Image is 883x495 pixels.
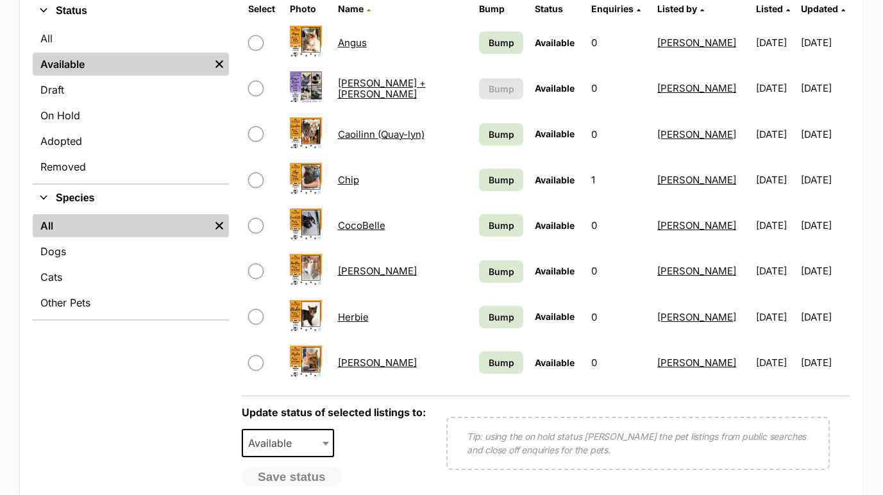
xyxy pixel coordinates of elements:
[33,24,229,183] div: Status
[33,214,210,237] a: All
[586,340,652,385] td: 0
[535,357,575,368] span: Available
[657,357,736,369] a: [PERSON_NAME]
[586,112,652,156] td: 0
[489,310,514,324] span: Bump
[586,295,652,339] td: 0
[586,66,652,110] td: 0
[751,340,799,385] td: [DATE]
[751,21,799,65] td: [DATE]
[33,78,229,101] a: Draft
[33,3,229,19] button: Status
[489,356,514,369] span: Bump
[33,155,229,178] a: Removed
[489,82,514,96] span: Bump
[657,311,736,323] a: [PERSON_NAME]
[338,3,364,14] span: Name
[586,158,652,202] td: 1
[591,3,634,14] span: translation missing: en.admin.listings.index.attributes.enquiries
[801,295,850,339] td: [DATE]
[756,3,783,14] span: Listed
[338,219,385,231] a: CocoBelle
[535,265,575,276] span: Available
[479,214,523,237] a: Bump
[210,53,229,76] a: Remove filter
[210,214,229,237] a: Remove filter
[338,174,359,186] a: Chip
[657,3,697,14] span: Listed by
[801,340,850,385] td: [DATE]
[33,240,229,263] a: Dogs
[657,174,736,186] a: [PERSON_NAME]
[338,265,417,277] a: [PERSON_NAME]
[338,37,367,49] a: Angus
[586,21,652,65] td: 0
[801,3,845,14] a: Updated
[467,430,809,457] p: Tip: using the on hold status [PERSON_NAME] the pet listings from public searches and close off e...
[489,36,514,49] span: Bump
[535,83,575,94] span: Available
[801,158,850,202] td: [DATE]
[535,174,575,185] span: Available
[479,123,523,146] a: Bump
[801,203,850,247] td: [DATE]
[801,249,850,293] td: [DATE]
[535,220,575,231] span: Available
[751,158,799,202] td: [DATE]
[657,265,736,277] a: [PERSON_NAME]
[489,173,514,187] span: Bump
[33,212,229,319] div: Species
[751,66,799,110] td: [DATE]
[242,429,334,457] span: Available
[586,249,652,293] td: 0
[756,3,790,14] a: Listed
[242,406,426,419] label: Update status of selected listings to:
[489,265,514,278] span: Bump
[33,190,229,206] button: Species
[801,21,850,65] td: [DATE]
[751,203,799,247] td: [DATE]
[657,37,736,49] a: [PERSON_NAME]
[535,128,575,139] span: Available
[243,434,305,452] span: Available
[535,311,575,322] span: Available
[33,265,229,289] a: Cats
[489,219,514,232] span: Bump
[33,53,210,76] a: Available
[479,31,523,54] a: Bump
[591,3,641,14] a: Enquiries
[479,78,523,99] button: Bump
[338,357,417,369] a: [PERSON_NAME]
[657,219,736,231] a: [PERSON_NAME]
[535,37,575,48] span: Available
[801,112,850,156] td: [DATE]
[338,311,369,323] a: Herbie
[489,128,514,141] span: Bump
[33,291,229,314] a: Other Pets
[242,467,342,487] button: Save status
[33,130,229,153] a: Adopted
[657,82,736,94] a: [PERSON_NAME]
[751,249,799,293] td: [DATE]
[479,306,523,328] a: Bump
[479,260,523,283] a: Bump
[751,295,799,339] td: [DATE]
[33,27,229,50] a: All
[338,77,426,100] a: [PERSON_NAME] + [PERSON_NAME]
[751,112,799,156] td: [DATE]
[801,3,838,14] span: Updated
[33,104,229,127] a: On Hold
[338,128,425,140] a: Caoilinn (Quay-lyn)
[338,3,371,14] a: Name
[657,3,704,14] a: Listed by
[479,351,523,374] a: Bump
[657,128,736,140] a: [PERSON_NAME]
[586,203,652,247] td: 0
[801,66,850,110] td: [DATE]
[479,169,523,191] a: Bump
